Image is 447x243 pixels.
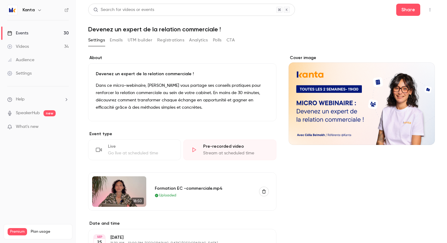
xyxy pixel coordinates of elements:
label: About [88,55,276,61]
li: help-dropdown-opener [7,96,69,103]
label: Date and time [88,220,276,227]
h6: Kanta [23,7,35,13]
a: SpeakerHub [16,110,40,116]
span: 18:50 [131,198,144,204]
div: LiveGo live at scheduled time [88,139,181,160]
button: Polls [213,35,222,45]
div: Go live at scheduled time [108,150,173,156]
p: Event type [88,131,276,137]
span: Uploaded [159,193,176,198]
button: CTA [227,35,235,45]
div: Live [108,143,173,150]
section: Cover image [289,55,435,145]
h1: Devenez un expert de la relation commerciale ! [88,26,435,33]
p: Devenez un expert de la relation commerciale ! [96,71,269,77]
span: Plan usage [31,229,68,234]
button: UTM builder [128,35,152,45]
div: Audience [7,57,34,63]
button: Emails [110,35,123,45]
div: SEP [94,235,105,239]
div: Events [7,30,28,36]
div: Pre-recorded videoStream at scheduled time [183,139,276,160]
button: Analytics [189,35,208,45]
p: [DATE] [110,234,244,241]
label: Cover image [289,55,435,61]
button: Registrations [157,35,184,45]
p: Dans ce micro-webinaire, [PERSON_NAME] vous partage ses conseils pratiques pour renforcer la rela... [96,82,269,111]
div: Search for videos or events [93,7,154,13]
img: Kanta [8,5,17,15]
button: Share [396,4,420,16]
iframe: Noticeable Trigger [61,124,69,130]
div: Settings [7,70,32,76]
span: Help [16,96,25,103]
span: new [43,110,56,116]
div: Pre-recorded video [203,143,269,150]
span: What's new [16,124,39,130]
span: Premium [8,228,27,235]
div: Formation EC -commerciale.mp4 [155,185,252,192]
div: Stream at scheduled time [203,150,269,156]
button: Settings [88,35,105,45]
div: Videos [7,44,29,50]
